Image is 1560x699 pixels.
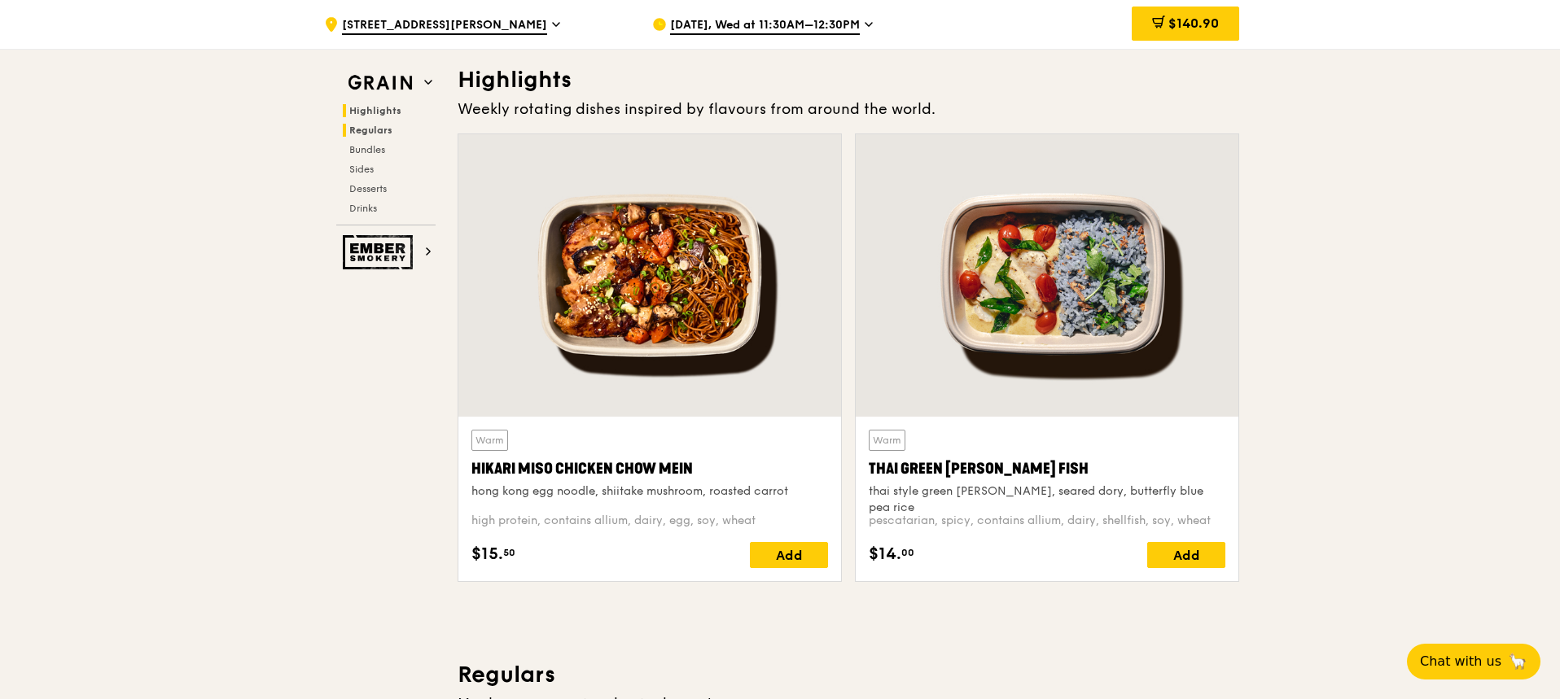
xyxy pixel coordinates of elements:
[1147,542,1225,568] div: Add
[471,430,508,451] div: Warm
[343,235,418,269] img: Ember Smokery web logo
[349,125,392,136] span: Regulars
[349,105,401,116] span: Highlights
[458,98,1239,120] div: Weekly rotating dishes inspired by flavours from around the world.
[670,17,860,35] span: [DATE], Wed at 11:30AM–12:30PM
[901,546,914,559] span: 00
[869,483,1225,516] div: thai style green [PERSON_NAME], seared dory, butterfly blue pea rice
[458,65,1239,94] h3: Highlights
[1168,15,1219,31] span: $140.90
[471,513,828,529] div: high protein, contains allium, dairy, egg, soy, wheat
[750,542,828,568] div: Add
[471,483,828,500] div: hong kong egg noodle, shiitake mushroom, roasted carrot
[503,546,515,559] span: 50
[869,542,901,566] span: $14.
[869,430,905,451] div: Warm
[1407,644,1540,679] button: Chat with us🦙
[869,457,1225,480] div: Thai Green [PERSON_NAME] Fish
[349,144,385,155] span: Bundles
[471,542,503,566] span: $15.
[458,660,1239,689] h3: Regulars
[342,17,547,35] span: [STREET_ADDRESS][PERSON_NAME]
[349,203,377,214] span: Drinks
[471,457,828,480] div: Hikari Miso Chicken Chow Mein
[349,183,387,194] span: Desserts
[349,164,374,175] span: Sides
[343,68,418,98] img: Grain web logo
[869,513,1225,529] div: pescatarian, spicy, contains allium, dairy, shellfish, soy, wheat
[1508,652,1527,671] span: 🦙
[1420,652,1501,671] span: Chat with us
